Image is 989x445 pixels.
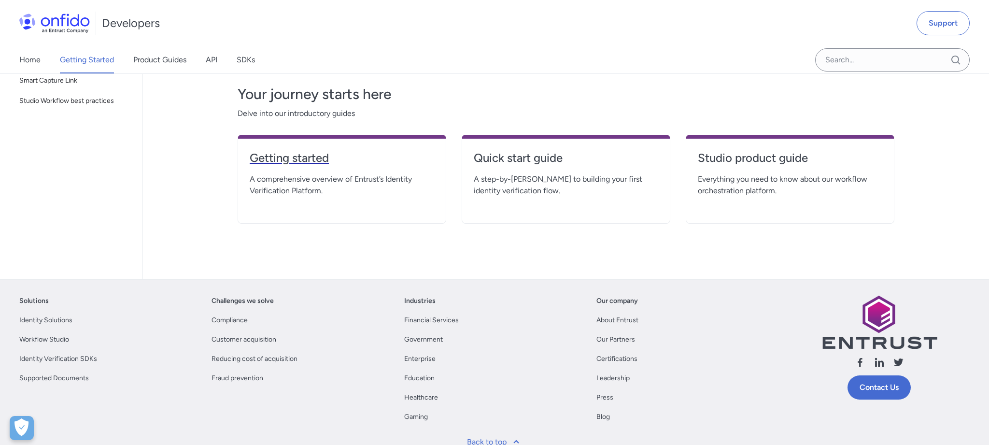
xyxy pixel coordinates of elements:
a: Compliance [212,315,248,326]
h1: Developers [102,15,160,31]
a: Solutions [19,295,49,307]
a: Industries [404,295,436,307]
a: Education [404,373,435,384]
a: Product Guides [133,46,186,73]
img: Onfido Logo [19,14,90,33]
a: Contact Us [848,375,911,400]
span: Everything you need to know about our workflow orchestration platform. [698,173,882,197]
span: Delve into our introductory guides [238,108,894,119]
a: SDKs [237,46,255,73]
a: API [206,46,217,73]
a: Studio Workflow best practices [15,91,135,111]
span: Studio Workflow best practices [19,95,131,107]
a: Our Partners [596,334,635,345]
svg: Follow us linkedin [874,357,885,368]
a: Identity Verification SDKs [19,353,97,365]
span: Smart Capture Link [19,75,131,86]
a: Support [917,11,970,35]
a: Gaming [404,411,428,423]
a: Getting started [250,150,434,173]
a: Enterprise [404,353,436,365]
a: Government [404,334,443,345]
div: Cookie Preferences [10,416,34,440]
svg: Follow us X (Twitter) [893,357,904,368]
button: Open Preferences [10,416,34,440]
a: Workflow Studio [19,334,69,345]
h3: Your journey starts here [238,85,894,104]
a: Follow us facebook [854,357,866,372]
a: Follow us linkedin [874,357,885,372]
a: Studio product guide [698,150,882,173]
a: Blog [596,411,610,423]
a: Fraud prevention [212,373,263,384]
input: Onfido search input field [815,48,970,72]
img: Entrust logo [821,295,937,349]
span: A comprehensive overview of Entrust’s Identity Verification Platform. [250,173,434,197]
a: Our company [596,295,638,307]
h4: Quick start guide [474,150,658,166]
a: Challenges we solve [212,295,274,307]
a: Quick start guide [474,150,658,173]
a: Identity Solutions [19,315,72,326]
a: Reducing cost of acquisition [212,353,297,365]
svg: Follow us facebook [854,357,866,368]
a: Supported Documents [19,373,89,384]
a: Certifications [596,353,637,365]
h4: Studio product guide [698,150,882,166]
a: Financial Services [404,315,459,326]
a: Healthcare [404,392,438,403]
span: A step-by-[PERSON_NAME] to building your first identity verification flow. [474,173,658,197]
a: Home [19,46,41,73]
a: Press [596,392,613,403]
a: Getting Started [60,46,114,73]
a: Leadership [596,373,630,384]
h4: Getting started [250,150,434,166]
a: Smart Capture Link [15,71,135,90]
a: Customer acquisition [212,334,276,345]
a: Follow us X (Twitter) [893,357,904,372]
a: About Entrust [596,315,638,326]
